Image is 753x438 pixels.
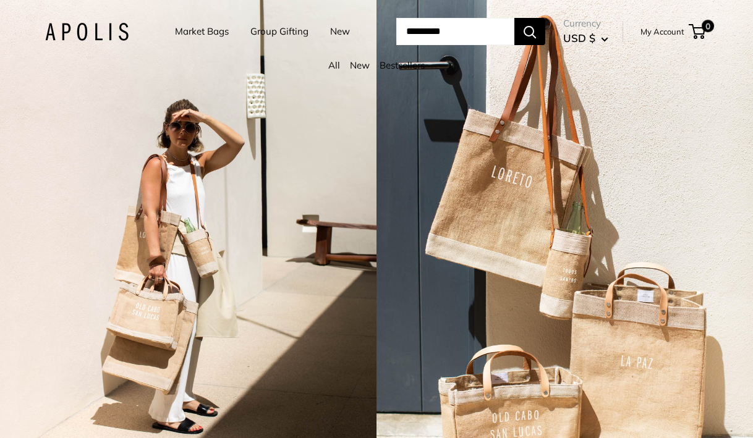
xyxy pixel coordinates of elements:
span: 0 [702,20,714,32]
button: Search [514,18,545,45]
a: My Account [640,24,684,39]
span: USD $ [563,32,595,44]
button: USD $ [563,28,608,48]
img: Apolis [45,23,129,41]
input: Search... [396,18,514,45]
a: Group Gifting [250,23,308,40]
span: Currency [563,15,608,32]
a: Market Bags [175,23,229,40]
a: New [350,59,370,71]
a: All [328,59,340,71]
a: 0 [690,24,705,39]
a: New [330,23,350,40]
a: Bestsellers [380,59,425,71]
